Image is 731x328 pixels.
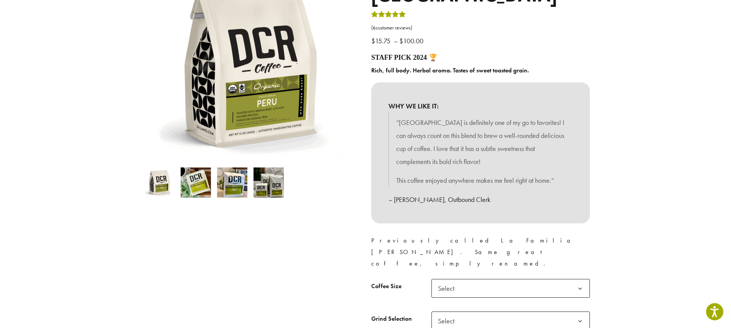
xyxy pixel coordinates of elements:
[371,24,590,32] a: (6customer reviews)
[371,281,431,292] label: Coffee Size
[217,167,247,198] img: Peru - Image 3
[431,279,590,298] span: Select
[144,167,175,198] img: Peru
[371,235,590,269] p: Previously called La Familia [PERSON_NAME]. Same great coffee, simply renamed.
[181,167,211,198] img: Peru - Image 2
[389,100,573,113] b: WHY WE LIKE IT:
[371,10,406,21] div: Rated 4.83 out of 5
[371,36,392,45] bdi: 15.75
[396,174,565,187] p: This coffee enjoyed anywhere makes me feel right at home.”
[435,281,462,296] span: Select
[254,167,284,198] img: Peru - Image 4
[389,193,573,206] p: – [PERSON_NAME], Outbound Clerk
[399,36,425,45] bdi: 100.00
[371,54,590,62] h4: STAFF PICK 2024 🏆
[399,36,403,45] span: $
[396,116,565,168] p: “[GEOGRAPHIC_DATA] is definitely one of my go to favorites! I can always count on this blend to b...
[371,313,431,325] label: Grind Selection
[371,66,529,74] b: Rich, full body. Herbal aroma. Tastes of sweet toasted grain.
[371,36,375,45] span: $
[394,36,398,45] span: –
[373,25,376,31] span: 6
